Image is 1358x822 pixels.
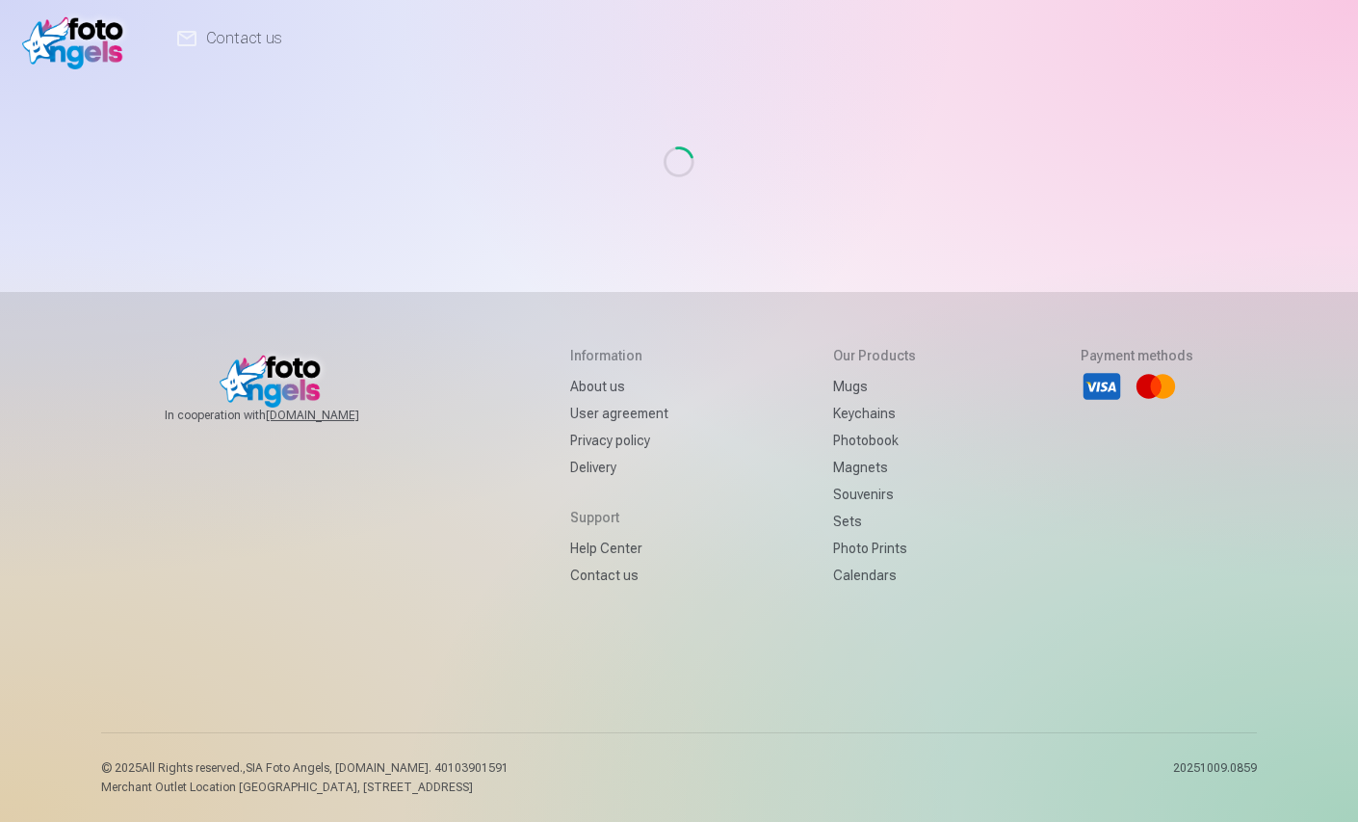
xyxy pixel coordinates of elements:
[570,373,668,400] a: About us
[570,427,668,454] a: Privacy policy
[101,760,509,776] p: © 2025 All Rights reserved. ,
[570,454,668,481] a: Delivery
[246,761,509,775] span: SIA Foto Angels, [DOMAIN_NAME]. 40103901591
[833,535,916,562] a: Photo prints
[266,408,405,423] a: [DOMAIN_NAME]
[1135,365,1177,408] li: Mastercard
[833,346,916,365] h5: Our products
[833,481,916,508] a: Souvenirs
[165,408,405,423] span: In cooperation with
[22,8,133,69] img: /v1
[570,400,668,427] a: User agreement
[570,346,668,365] h5: Information
[833,427,916,454] a: Photobook
[1081,365,1123,408] li: Visa
[101,780,509,795] p: Merchant Outlet Location [GEOGRAPHIC_DATA], [STREET_ADDRESS]
[833,400,916,427] a: Keychains
[833,373,916,400] a: Mugs
[570,562,668,589] a: Contact us
[833,562,916,589] a: Calendars
[1173,760,1257,795] p: 20251009.0859
[570,535,668,562] a: Help Center
[1081,346,1193,365] h5: Payment methods
[833,508,916,535] a: Sets
[833,454,916,481] a: Magnets
[570,508,668,527] h5: Support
